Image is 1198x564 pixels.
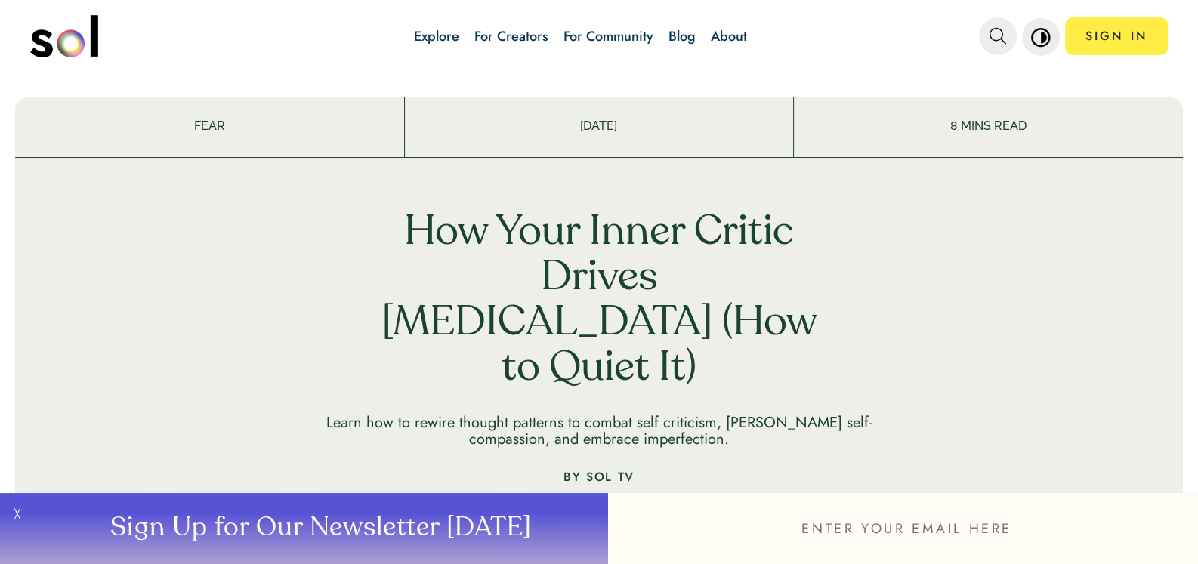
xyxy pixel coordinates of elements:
[160,196,199,214] span: Cancel
[794,117,1183,135] p: 8 MINS READ
[563,26,653,46] a: For Community
[27,196,117,214] span: Accept Cookies
[711,26,747,46] a: About
[12,196,132,214] button: Accept Cookies
[474,26,548,46] a: For Creators
[30,15,98,57] img: logo
[8,8,76,45] button: Play Video
[30,10,1169,63] nav: main navigation
[30,493,608,564] button: Sign Up for Our Newsletter [DATE]
[297,415,901,448] p: Learn how to rewire thought patterns to combat self criticism, [PERSON_NAME] self-compassion, and...
[668,26,696,46] a: Blog
[563,470,634,484] p: BY SOL TV
[414,26,459,46] a: Explore
[15,117,404,135] p: FEAR
[1065,17,1168,55] a: SIGN IN
[12,140,570,183] p: This website stores cookies on your computer. These cookies are used to collect information about...
[405,117,794,135] p: [DATE]
[608,493,1198,564] input: ENTER YOUR EMAIL HERE
[144,196,214,214] button: Cancel
[376,211,822,392] h1: How Your Inner Critic Drives [MEDICAL_DATA] (How to Quiet It)
[12,122,570,140] h1: This website uses cookies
